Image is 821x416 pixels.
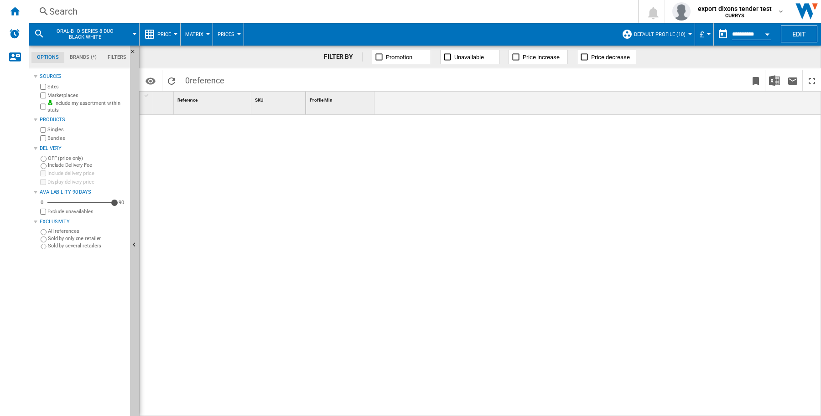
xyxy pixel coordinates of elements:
[765,70,784,91] button: Download in Excel
[47,83,126,90] label: Sites
[185,31,203,37] span: Matrix
[47,135,126,142] label: Bundles
[47,198,114,207] md-slider: Availability
[40,92,46,98] input: Marketplaces
[181,70,229,89] span: 0
[157,23,176,46] button: Price
[41,244,47,250] input: Sold by several retailers
[759,25,775,41] button: Open calendar
[440,50,499,64] button: Unavailable
[255,98,264,103] span: SKU
[40,189,126,196] div: Availability 90 Days
[40,127,46,133] input: Singles
[64,52,102,63] md-tab-item: Brands (*)
[784,70,802,91] button: Send this report by email
[144,23,176,46] div: Price
[218,31,234,37] span: Prices
[769,75,780,86] img: excel-24x24.png
[176,92,251,106] div: Sort None
[672,2,691,21] img: profile.jpg
[48,228,126,235] label: All references
[34,23,135,46] div: ORAL-B IO SERIES 8 DUO BLACK WHITE
[155,92,173,106] div: Sort None
[695,23,714,46] md-menu: Currency
[162,70,181,91] button: Reload
[591,54,630,61] span: Price decrease
[634,31,686,37] span: Default profile (10)
[41,236,47,242] input: Sold by only one retailer
[803,70,821,91] button: Maximize
[40,145,126,152] div: Delivery
[176,92,251,106] div: Reference Sort None
[40,209,46,215] input: Display delivery price
[190,76,224,85] span: reference
[47,170,126,177] label: Include delivery price
[47,100,126,114] label: Include my assortment within stats
[308,92,374,106] div: Sort None
[47,179,126,185] label: Display delivery price
[40,135,46,141] input: Bundles
[40,84,46,90] input: Sites
[698,4,772,13] span: export dixons tender test
[141,72,160,89] button: Options
[523,54,560,61] span: Price increase
[386,54,412,61] span: Promotion
[308,92,374,106] div: Profile Min Sort None
[102,52,132,63] md-tab-item: Filters
[747,70,765,91] button: Bookmark this report
[157,31,171,37] span: Price
[31,52,64,63] md-tab-item: Options
[700,23,709,46] button: £
[48,162,126,169] label: Include Delivery Fee
[177,98,197,103] span: Reference
[41,229,47,235] input: All references
[310,98,333,103] span: Profile Min
[41,156,47,162] input: OFF (price only)
[577,50,636,64] button: Price decrease
[218,23,239,46] button: Prices
[622,23,690,46] div: Default profile (10)
[714,25,732,43] button: md-calendar
[48,155,126,162] label: OFF (price only)
[41,163,47,169] input: Include Delivery Fee
[40,179,46,185] input: Display delivery price
[185,23,208,46] button: Matrix
[253,92,306,106] div: Sort None
[40,170,46,176] input: Include delivery price
[40,218,126,226] div: Exclusivity
[48,242,126,249] label: Sold by several retailers
[509,50,568,64] button: Price increase
[48,23,131,46] button: ORAL-B IO SERIES 8 DUO BLACK WHITE
[40,101,46,113] input: Include my assortment within stats
[48,235,126,242] label: Sold by only one retailer
[40,116,126,123] div: Products
[40,73,126,80] div: Sources
[49,5,614,18] div: Search
[725,13,745,19] b: CURRYS
[47,92,126,99] label: Marketplaces
[700,30,704,39] span: £
[454,54,484,61] span: Unavailable
[38,199,46,206] div: 0
[47,126,126,133] label: Singles
[781,26,817,42] button: Edit
[130,46,141,62] button: Hide
[9,28,20,39] img: alerts-logo.svg
[47,208,126,215] label: Exclude unavailables
[48,28,122,40] span: ORAL-B IO SERIES 8 DUO BLACK WHITE
[324,52,363,62] div: FILTER BY
[116,199,126,206] div: 90
[47,100,53,105] img: mysite-bg-18x18.png
[372,50,431,64] button: Promotion
[253,92,306,106] div: SKU Sort None
[634,23,690,46] button: Default profile (10)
